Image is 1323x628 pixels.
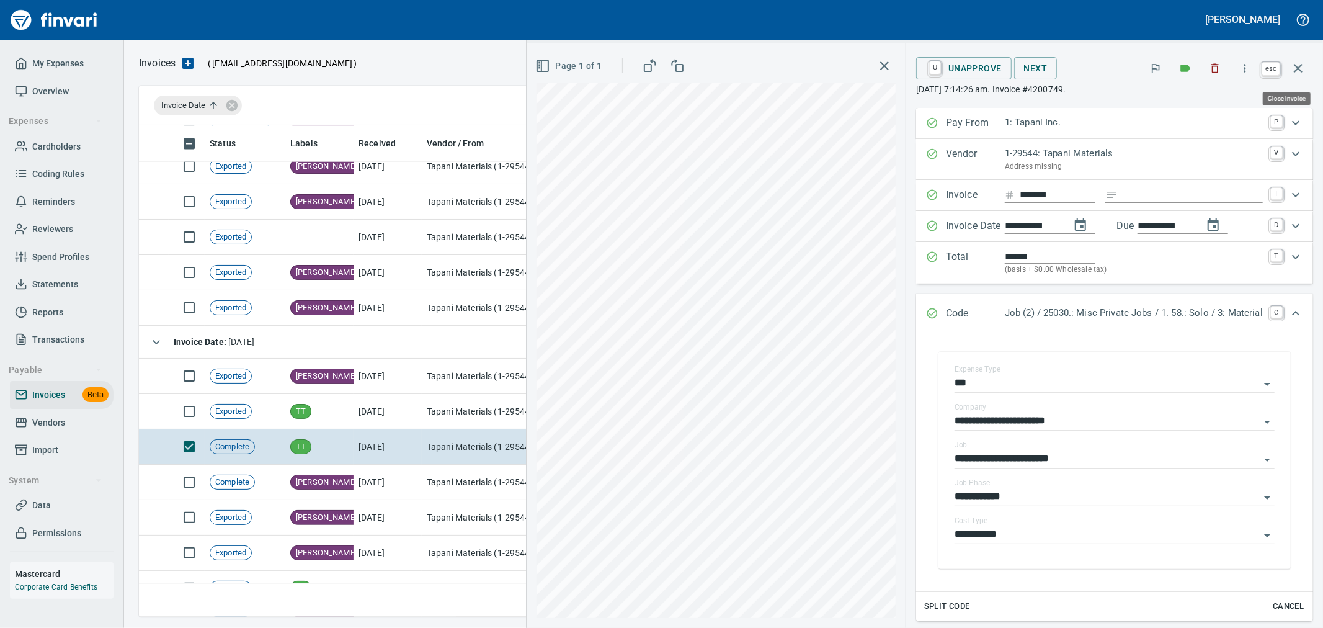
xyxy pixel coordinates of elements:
[1116,218,1175,233] p: Due
[1258,489,1276,506] button: Open
[422,429,546,465] td: Tapani Materials (1-29544)
[946,218,1005,235] p: Invoice Date
[32,166,84,182] span: Coding Rules
[291,196,362,208] span: [PERSON_NAME]
[916,334,1313,621] div: Expand
[174,337,254,347] span: [DATE]
[10,160,114,188] a: Coding Rules
[354,359,422,394] td: [DATE]
[916,211,1313,242] div: Expand
[929,61,941,74] a: U
[926,58,1002,79] span: Unapprove
[9,114,102,129] span: Expenses
[354,184,422,220] td: [DATE]
[1268,597,1308,616] button: Cancel
[291,547,362,559] span: [PERSON_NAME]
[291,406,311,418] span: TT
[1262,62,1280,76] a: esc
[15,567,114,581] h6: Mastercard
[1272,599,1305,614] span: Cancel
[32,56,84,71] span: My Expenses
[1024,61,1048,76] span: Next
[1270,187,1283,200] a: I
[422,500,546,536] td: Tapani Materials (1-29544)
[946,146,1005,173] p: Vendor
[916,57,1012,79] button: UUnapprove
[10,243,114,271] a: Spend Profiles
[1066,210,1095,240] button: change date
[10,326,114,354] a: Transactions
[359,136,412,151] span: Received
[354,394,422,429] td: [DATE]
[1270,249,1283,262] a: T
[32,222,73,237] span: Reviewers
[955,518,988,525] label: Cost Type
[538,58,602,74] span: Page 1 of 1
[4,110,107,133] button: Expenses
[211,57,354,70] span: [EMAIL_ADDRESS][DOMAIN_NAME]
[154,96,242,115] div: Invoice Date
[422,394,546,429] td: Tapani Materials (1-29544)
[422,290,546,326] td: Tapani Materials (1-29544)
[916,294,1313,334] div: Expand
[427,136,500,151] span: Vendor / From
[290,136,318,151] span: Labels
[210,477,254,488] span: Complete
[7,5,100,35] a: Finvari
[291,512,362,524] span: [PERSON_NAME]
[210,136,252,151] span: Status
[210,196,251,208] span: Exported
[32,277,78,292] span: Statements
[210,512,251,524] span: Exported
[32,332,84,348] span: Transactions
[422,220,546,255] td: Tapani Materials (1-29544)
[1014,57,1058,80] button: Next
[10,271,114,298] a: Statements
[1258,375,1276,393] button: Open
[10,188,114,216] a: Reminders
[1270,115,1283,128] a: P
[1005,161,1263,173] p: Address missing
[422,536,546,571] td: Tapani Materials (1-29544)
[210,302,251,314] span: Exported
[9,362,102,378] span: Payable
[210,441,254,453] span: Complete
[176,56,200,71] button: Upload an Invoice
[161,100,221,111] span: Invoice Date
[916,108,1313,139] div: Expand
[359,136,396,151] span: Received
[32,442,58,458] span: Import
[422,571,546,606] td: Tapani Materials (1-29544)
[10,409,114,437] a: Vendors
[10,381,114,409] a: InvoicesBeta
[9,473,102,488] span: System
[354,500,422,536] td: [DATE]
[921,597,973,616] button: Split Code
[32,498,51,513] span: Data
[291,370,362,382] span: [PERSON_NAME]
[354,429,422,465] td: [DATE]
[210,370,251,382] span: Exported
[291,441,311,453] span: TT
[10,215,114,243] a: Reviewers
[354,465,422,500] td: [DATE]
[422,465,546,500] td: Tapani Materials (1-29544)
[32,194,75,210] span: Reminders
[4,359,107,382] button: Payable
[32,139,81,155] span: Cardholders
[10,519,114,547] a: Permissions
[946,187,1005,204] p: Invoice
[955,442,968,449] label: Job
[1203,10,1283,29] button: [PERSON_NAME]
[200,57,357,70] p: ( )
[1258,451,1276,469] button: Open
[1105,189,1118,201] svg: Invoice description
[291,161,362,173] span: [PERSON_NAME]
[354,255,422,290] td: [DATE]
[354,149,422,184] td: [DATE]
[210,231,251,243] span: Exported
[1270,218,1283,231] a: D
[955,366,1000,374] label: Expense Type
[916,242,1313,284] div: Expand
[10,436,114,464] a: Import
